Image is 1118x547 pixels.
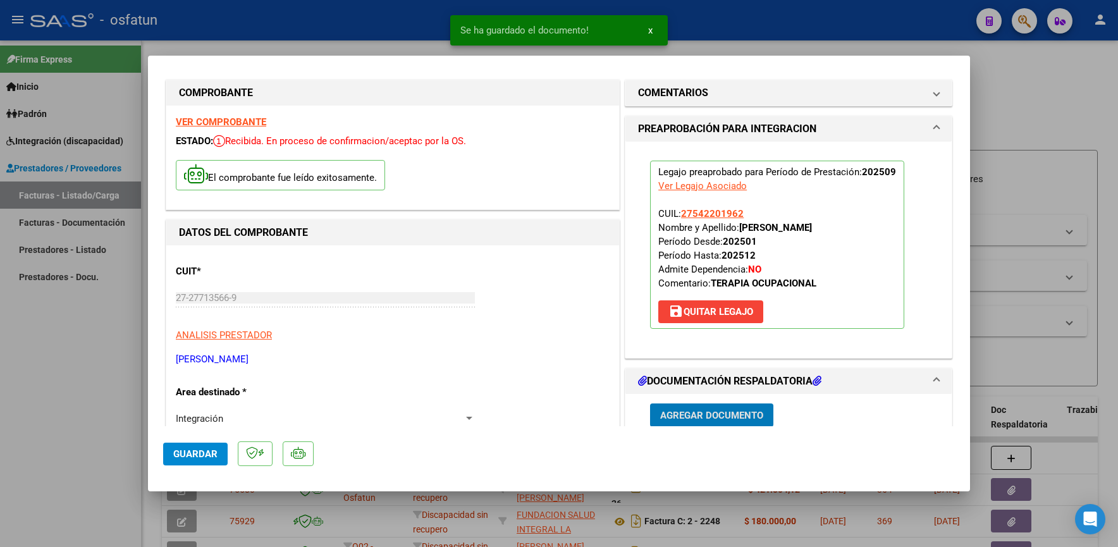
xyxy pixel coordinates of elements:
strong: DATOS DEL COMPROBANTE [179,226,308,238]
mat-icon: save [668,304,684,319]
span: Recibida. En proceso de confirmacion/aceptac por la OS. [213,135,466,147]
div: PREAPROBACIÓN PARA INTEGRACION [625,142,952,358]
p: El comprobante fue leído exitosamente. [176,160,385,191]
strong: 202509 [862,166,896,178]
h1: COMENTARIOS [638,85,708,101]
button: Guardar [163,443,228,465]
p: Area destinado * [176,385,306,400]
strong: NO [748,264,761,275]
span: CUIL: Nombre y Apellido: Período Desde: Período Hasta: Admite Dependencia: [658,208,816,289]
button: x [638,19,663,42]
span: Se ha guardado el documento! [460,24,589,37]
span: Comentario: [658,278,816,289]
p: Legajo preaprobado para Período de Prestación: [650,161,904,329]
button: Quitar Legajo [658,300,763,323]
span: 27542201962 [681,208,744,219]
h1: DOCUMENTACIÓN RESPALDATORIA [638,374,821,389]
span: ANALISIS PRESTADOR [176,329,272,341]
div: Open Intercom Messenger [1075,504,1105,534]
strong: 202512 [722,250,756,261]
span: Integración [176,413,223,424]
button: Agregar Documento [650,403,773,427]
strong: TERAPIA OCUPACIONAL [711,278,816,289]
mat-expansion-panel-header: DOCUMENTACIÓN RESPALDATORIA [625,369,952,394]
p: [PERSON_NAME] [176,352,610,367]
h1: PREAPROBACIÓN PARA INTEGRACION [638,121,816,137]
span: x [648,25,653,36]
span: Quitar Legajo [668,306,753,317]
span: ESTADO: [176,135,213,147]
div: Ver Legajo Asociado [658,179,747,193]
a: VER COMPROBANTE [176,116,266,128]
p: CUIT [176,264,306,279]
span: Guardar [173,448,218,460]
mat-expansion-panel-header: COMENTARIOS [625,80,952,106]
strong: [PERSON_NAME] [739,222,812,233]
strong: 202501 [723,236,757,247]
mat-expansion-panel-header: PREAPROBACIÓN PARA INTEGRACION [625,116,952,142]
span: Agregar Documento [660,410,763,421]
strong: COMPROBANTE [179,87,253,99]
